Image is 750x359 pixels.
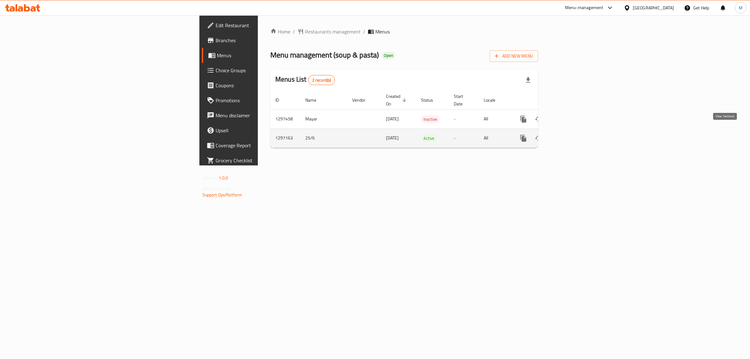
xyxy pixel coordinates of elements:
[454,93,471,108] span: Start Date
[270,91,581,148] table: enhanced table
[386,115,399,123] span: [DATE]
[202,18,325,33] a: Edit Restaurant
[217,52,320,59] span: Menus
[381,53,396,58] span: Open
[270,28,538,35] nav: breadcrumb
[308,77,335,83] span: 2 record(s)
[511,91,581,110] th: Actions
[202,108,325,123] a: Menu disclaimer
[275,75,335,85] h2: Menus List
[202,123,325,138] a: Upsell
[202,63,325,78] a: Choice Groups
[565,4,603,12] div: Menu-management
[479,109,511,129] td: All
[202,33,325,48] a: Branches
[219,174,228,182] span: 1.0.0
[202,185,231,193] span: Get support on:
[495,52,533,60] span: Add New Menu
[381,52,396,59] div: Open
[202,48,325,63] a: Menus
[216,37,320,44] span: Branches
[202,78,325,93] a: Coupons
[521,73,536,88] div: Export file
[275,96,287,104] span: ID
[216,22,320,29] span: Edit Restaurant
[363,28,365,35] li: /
[202,93,325,108] a: Promotions
[516,112,531,127] button: more
[216,157,320,164] span: Grocery Checklist
[202,153,325,168] a: Grocery Checklist
[216,67,320,74] span: Choice Groups
[531,131,546,146] button: Change Status
[216,97,320,104] span: Promotions
[484,96,503,104] span: Locale
[216,127,320,134] span: Upsell
[202,191,242,199] a: Support.OpsPlatform
[216,112,320,119] span: Menu disclaimer
[449,129,479,148] td: -
[421,135,437,142] span: Active
[531,112,546,127] button: Change Status
[516,131,531,146] button: more
[305,28,361,35] span: Restaurants management
[202,138,325,153] a: Coverage Report
[739,4,742,11] span: M
[202,174,218,182] span: Version:
[421,96,441,104] span: Status
[216,82,320,89] span: Coupons
[421,134,437,142] div: Active
[490,50,538,62] button: Add New Menu
[297,28,361,35] a: Restaurants management
[633,4,674,11] div: [GEOGRAPHIC_DATA]
[270,48,379,62] span: Menu management ( soup & pasta )
[386,134,399,142] span: [DATE]
[421,116,440,123] span: Inactive
[216,142,320,149] span: Coverage Report
[375,28,390,35] span: Menus
[305,96,324,104] span: Name
[386,93,408,108] span: Created On
[449,109,479,129] td: -
[352,96,373,104] span: Vendor
[479,129,511,148] td: All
